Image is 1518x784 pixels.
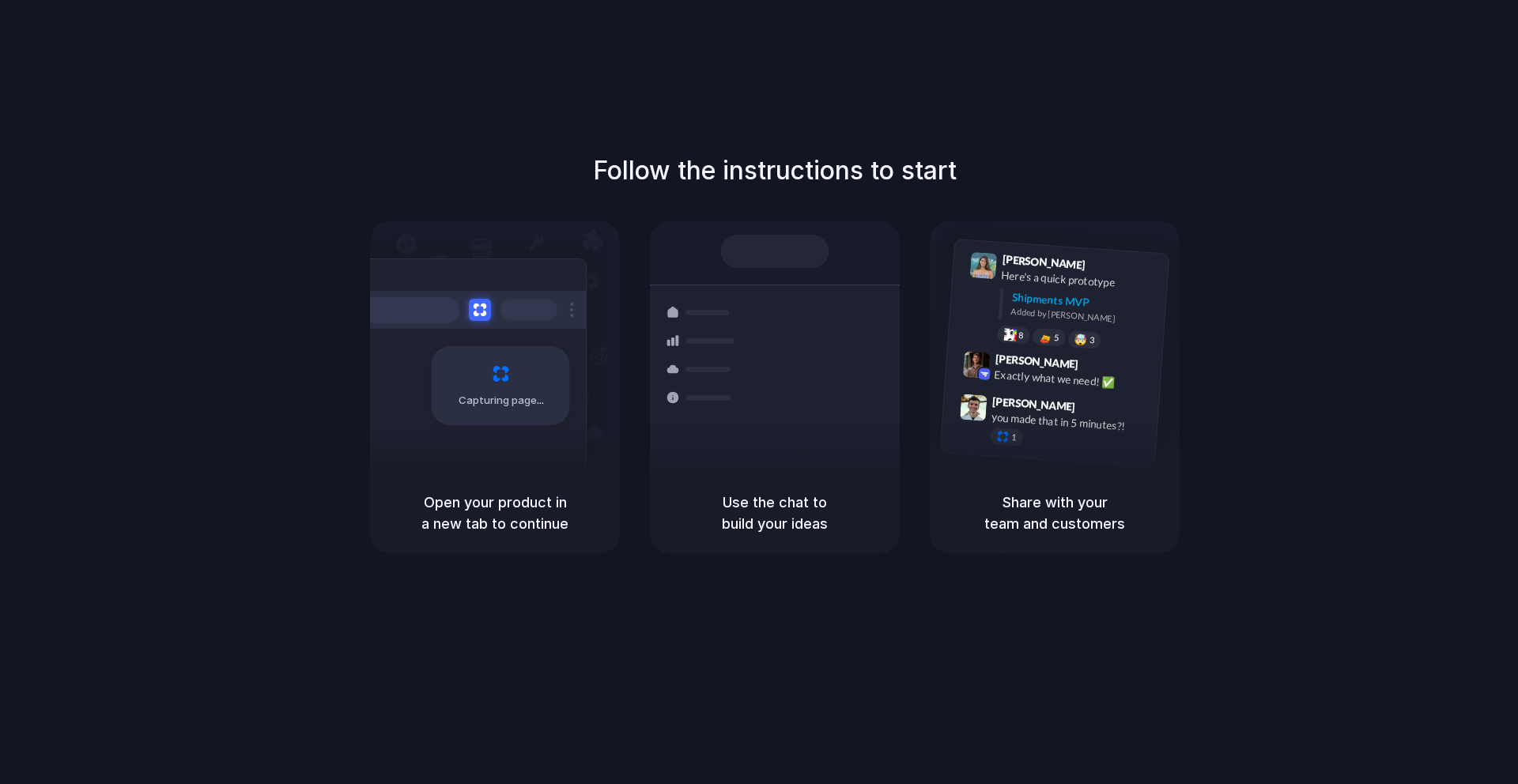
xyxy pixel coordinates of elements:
[1011,433,1017,442] span: 1
[1089,336,1095,345] span: 3
[389,492,601,534] h5: Open your product in a new tab to continue
[593,152,957,190] h1: Follow the instructions to start
[991,409,1149,436] div: you made that in 5 minutes?!
[992,393,1076,416] span: [PERSON_NAME]
[1011,289,1157,315] div: Shipments MVP
[1074,334,1088,346] div: 🤯
[994,367,1152,394] div: Exactly what we need! ✅
[1001,267,1159,294] div: Here's a quick prototype
[459,393,546,409] span: Capturing page
[1080,401,1112,420] span: 9:47 AM
[1054,334,1059,342] span: 5
[1083,358,1116,377] span: 9:42 AM
[1002,251,1086,273] span: [PERSON_NAME]
[995,350,1078,373] span: [PERSON_NAME]
[1090,258,1123,277] span: 9:41 AM
[949,492,1161,534] h5: Share with your team and customers
[669,492,881,534] h5: Use the chat to build your ideas
[1018,331,1024,340] span: 8
[1010,305,1156,328] div: Added by [PERSON_NAME]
